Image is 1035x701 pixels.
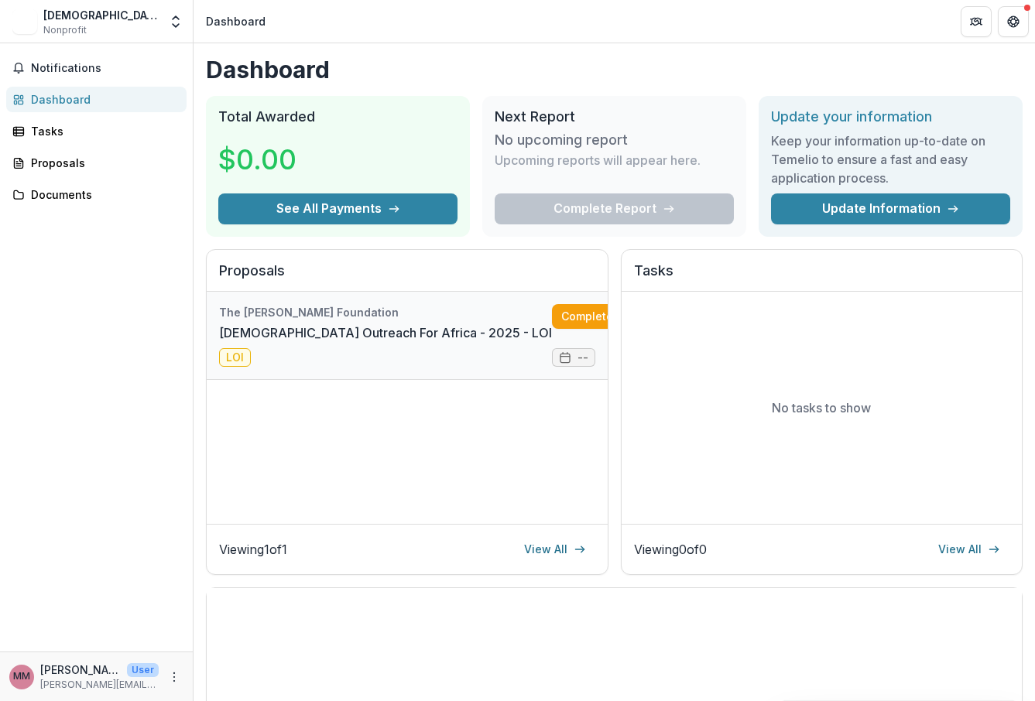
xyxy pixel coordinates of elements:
h3: No upcoming report [495,132,628,149]
a: View All [515,537,595,562]
h2: Next Report [495,108,734,125]
div: Dashboard [31,91,174,108]
button: Get Help [998,6,1029,37]
button: See All Payments [218,193,458,224]
p: [PERSON_NAME][EMAIL_ADDRESS][DOMAIN_NAME] [40,678,159,692]
a: Proposals [6,150,187,176]
h2: Total Awarded [218,108,458,125]
a: [DEMOGRAPHIC_DATA] Outreach For Africa - 2025 - LOI [219,323,552,342]
div: Michael Martin [13,672,30,682]
p: Viewing 0 of 0 [634,540,707,559]
h3: $0.00 [218,138,334,180]
a: Documents [6,182,187,207]
div: Dashboard [206,13,266,29]
button: Open entity switcher [165,6,187,37]
a: Dashboard [6,87,187,112]
div: Proposals [31,155,174,171]
div: [DEMOGRAPHIC_DATA] Outreach For [GEOGRAPHIC_DATA] [43,7,159,23]
a: Tasks [6,118,187,144]
p: Upcoming reports will appear here. [495,151,701,169]
nav: breadcrumb [200,10,272,32]
button: More [165,668,183,686]
span: Nonprofit [43,23,87,37]
a: View All [929,537,1009,562]
p: [PERSON_NAME] [40,662,121,678]
h3: Keep your information up-to-date on Temelio to ensure a fast and easy application process. [771,132,1010,187]
a: Update Information [771,193,1010,224]
h2: Tasks [634,262,1010,292]
h1: Dashboard [206,56,1023,84]
button: Partners [961,6,992,37]
div: Documents [31,186,174,203]
p: Viewing 1 of 1 [219,540,287,559]
p: User [127,663,159,677]
h2: Proposals [219,262,595,292]
div: Tasks [31,123,174,139]
img: Christian Outreach For Africa [12,9,37,34]
p: No tasks to show [772,398,871,417]
h2: Update your information [771,108,1010,125]
a: Complete [552,304,641,329]
button: Notifications [6,56,187,80]
span: Notifications [31,62,180,75]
